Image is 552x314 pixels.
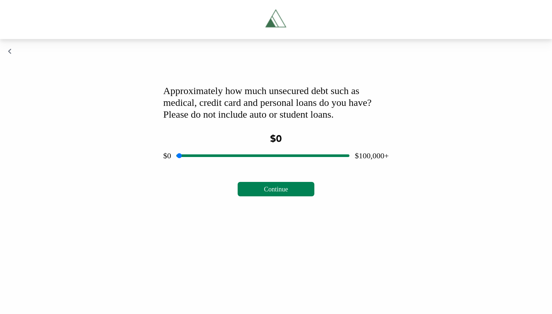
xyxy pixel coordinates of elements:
span: Continue [264,186,288,193]
span: $0 [270,134,282,144]
button: Continue [238,182,314,196]
span: $100,000+ [355,151,389,160]
div: Approximately how much unsecured debt such as medical, credit card and personal loans do you have... [163,85,389,120]
img: Tryascend.com [261,5,290,34]
a: Tryascend.com [232,5,320,34]
span: $0 [163,151,171,160]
